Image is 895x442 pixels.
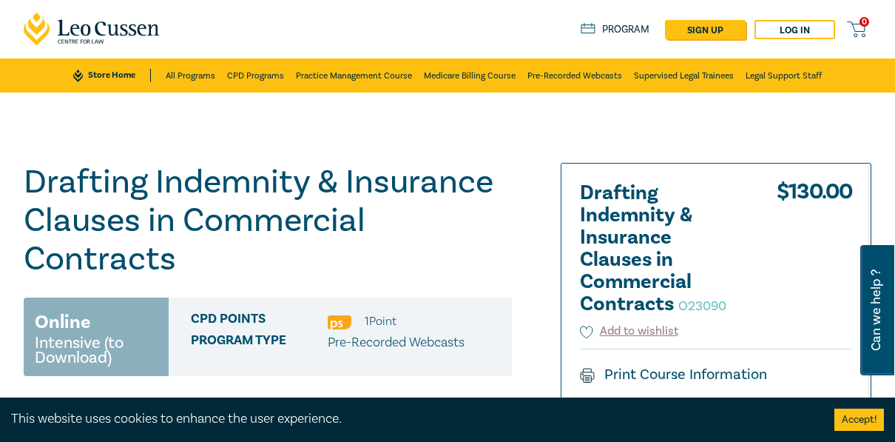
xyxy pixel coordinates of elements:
small: O23090 [678,298,726,315]
div: This website uses cookies to enhance the user experience. [11,409,812,429]
button: Add to wishlist [580,323,678,340]
button: Accept cookies [834,409,884,431]
a: Store Home [73,69,151,82]
a: Legal Support Staff [746,58,822,93]
span: CPD Points [191,312,328,331]
h3: Online [35,309,91,335]
a: Program [581,23,649,36]
a: Supervised Legal Trainees [634,58,734,93]
h1: Drafting Indemnity & Insurance Clauses in Commercial Contracts [24,163,512,278]
a: Pre-Recorded Webcasts [527,58,622,93]
small: Intensive (to Download) [35,335,158,365]
a: Medicare Billing Course [424,58,516,93]
a: All Programs [166,58,215,93]
span: 0 [859,17,869,27]
a: CPD Programs [227,58,284,93]
a: Log in [754,20,835,39]
a: Practice Management Course [296,58,412,93]
span: Can we help ? [869,254,883,366]
a: sign up [665,20,746,39]
button: Presenters [24,392,512,436]
li: 1 Point [365,312,396,331]
span: Program type [191,333,328,352]
p: Pre-Recorded Webcasts [328,333,465,352]
img: Professional Skills [328,315,351,329]
div: $ 130.00 [777,182,852,323]
h2: Drafting Indemnity & Insurance Clauses in Commercial Contracts [580,182,743,315]
a: Print Course Information [580,365,767,384]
